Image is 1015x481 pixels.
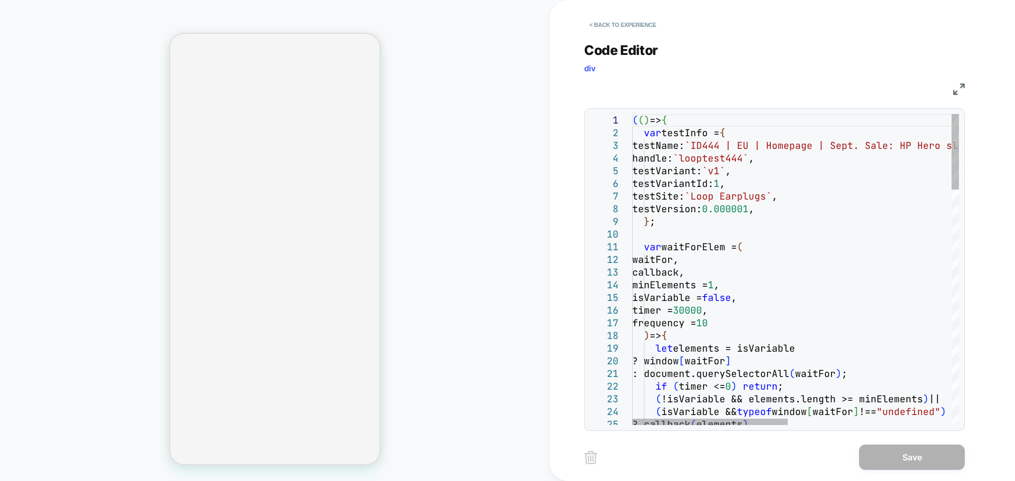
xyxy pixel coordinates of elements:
[731,380,737,392] span: )
[719,127,725,139] span: {
[778,380,783,392] span: ;
[632,165,702,177] span: testVariant:
[632,253,679,266] span: waitFor,
[853,405,859,418] span: ]
[632,355,679,367] span: ? window
[632,291,702,304] span: isVariable =
[725,165,731,177] span: ,
[743,418,749,430] span: )
[795,367,836,380] span: waitFor
[644,329,650,342] span: )
[696,317,708,329] span: 10
[590,329,619,342] div: 18
[673,152,749,164] span: `looptest444`
[661,241,737,253] span: waitForElem =
[590,228,619,241] div: 10
[584,16,661,33] button: < Back to experience
[725,355,731,367] span: ]
[696,418,743,430] span: elements
[737,241,743,253] span: (
[650,329,661,342] span: =>
[813,405,853,418] span: waitFor
[632,266,685,278] span: callback,
[656,380,667,392] span: if
[632,418,690,430] span: ? callback
[772,405,807,418] span: window
[590,355,619,367] div: 20
[644,241,661,253] span: var
[590,139,619,152] div: 3
[590,253,619,266] div: 12
[725,380,731,392] span: 0
[584,42,658,58] span: Code Editor
[690,418,696,430] span: (
[940,405,946,418] span: )
[714,279,719,291] span: ,
[731,291,737,304] span: ,
[584,451,597,464] img: delete
[685,139,975,152] span: `ID444 | EU | Homepage | Sept. Sale: HP Hero slide
[679,355,685,367] span: [
[679,380,725,392] span: timer <=
[650,114,661,126] span: =>
[772,190,778,202] span: ,
[590,291,619,304] div: 15
[807,405,813,418] span: [
[632,152,673,164] span: handle:
[584,63,596,73] span: div
[702,165,725,177] span: `v1`
[743,380,778,392] span: return
[590,203,619,215] div: 8
[737,405,772,418] span: typeof
[590,215,619,228] div: 9
[644,127,661,139] span: var
[685,190,772,202] span: `Loop Earplugs`
[590,190,619,203] div: 7
[714,177,719,190] span: 1
[590,393,619,405] div: 23
[708,279,714,291] span: 1
[656,393,661,405] span: (
[590,177,619,190] div: 6
[673,304,702,316] span: 30000
[661,329,667,342] span: {
[656,405,661,418] span: (
[644,114,650,126] span: )
[644,215,650,228] span: }
[632,304,673,316] span: timer =
[789,367,795,380] span: (
[749,203,754,215] span: ,
[661,127,719,139] span: testInfo =
[702,291,731,304] span: false
[685,355,725,367] span: waitFor
[590,127,619,139] div: 2
[929,393,940,405] span: ||
[673,342,795,354] span: elements = isVariable
[859,405,876,418] span: !==
[836,367,842,380] span: )
[590,367,619,380] div: 21
[590,405,619,418] div: 24
[749,152,754,164] span: ,
[702,304,708,316] span: ,
[590,317,619,329] div: 17
[590,241,619,253] div: 11
[632,177,714,190] span: testVariantId:
[702,203,749,215] span: 0.000001
[632,139,685,152] span: testName:
[661,393,923,405] span: !isVariable && elements.length >= minElements
[590,418,619,431] div: 25
[673,380,679,392] span: (
[590,152,619,165] div: 4
[590,114,619,127] div: 1
[656,342,673,354] span: let
[632,279,708,291] span: minElements =
[590,380,619,393] div: 22
[650,215,656,228] span: ;
[632,317,696,329] span: frequency =
[661,405,737,418] span: isVariable &&
[632,367,789,380] span: : document.querySelectorAll
[661,114,667,126] span: {
[638,114,644,126] span: (
[719,177,725,190] span: ,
